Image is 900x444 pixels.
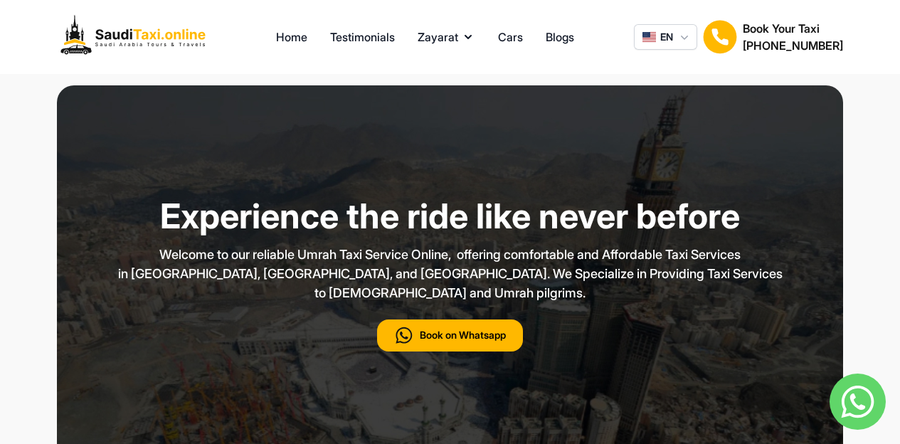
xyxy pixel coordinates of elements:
[830,374,886,430] img: whatsapp
[394,325,414,346] img: call
[276,28,307,46] a: Home
[57,11,216,63] img: Logo
[634,24,697,50] button: EN
[418,28,475,46] button: Zayarat
[95,245,806,302] p: Welcome to our reliable Umrah Taxi Service Online, offering comfortable and Affordable Taxi Servi...
[743,37,843,54] h2: [PHONE_NUMBER]
[95,199,806,233] h1: Experience the ride like never before
[330,28,395,46] a: Testimonials
[660,30,673,44] span: EN
[377,319,523,351] button: Book on Whatsapp
[498,28,523,46] a: Cars
[743,20,843,37] h1: Book Your Taxi
[546,28,574,46] a: Blogs
[703,20,737,54] img: Book Your Taxi
[743,20,843,54] div: Book Your Taxi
